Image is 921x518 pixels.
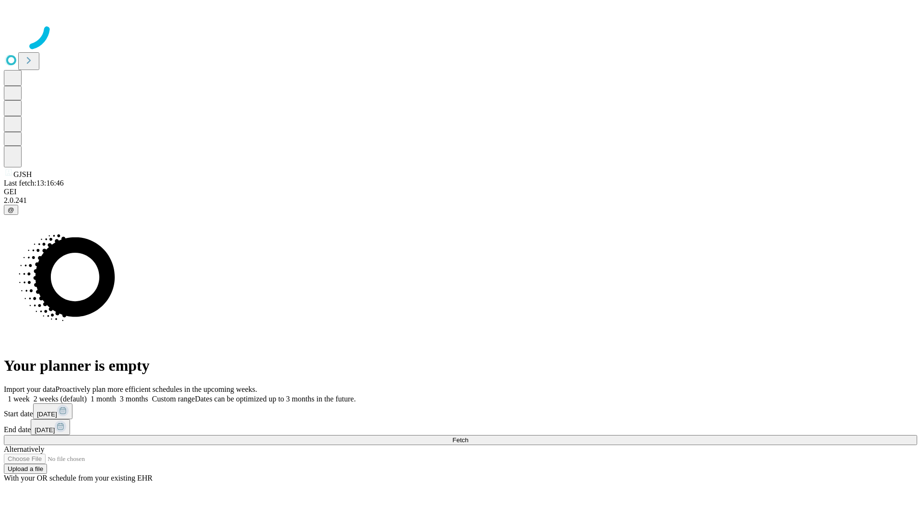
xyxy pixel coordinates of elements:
[120,395,148,403] span: 3 months
[452,436,468,444] span: Fetch
[4,196,917,205] div: 2.0.241
[4,179,64,187] span: Last fetch: 13:16:46
[4,403,917,419] div: Start date
[4,357,917,375] h1: Your planner is empty
[31,419,70,435] button: [DATE]
[33,403,72,419] button: [DATE]
[4,474,153,482] span: With your OR schedule from your existing EHR
[56,385,257,393] span: Proactively plan more efficient schedules in the upcoming weeks.
[34,395,87,403] span: 2 weeks (default)
[37,411,57,418] span: [DATE]
[4,435,917,445] button: Fetch
[4,205,18,215] button: @
[4,419,917,435] div: End date
[195,395,355,403] span: Dates can be optimized up to 3 months in the future.
[4,188,917,196] div: GEI
[4,464,47,474] button: Upload a file
[4,385,56,393] span: Import your data
[4,445,44,453] span: Alternatively
[152,395,195,403] span: Custom range
[8,395,30,403] span: 1 week
[91,395,116,403] span: 1 month
[35,426,55,434] span: [DATE]
[8,206,14,213] span: @
[13,170,32,178] span: GJSH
